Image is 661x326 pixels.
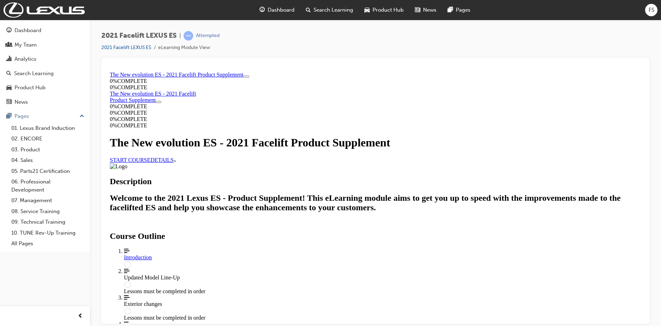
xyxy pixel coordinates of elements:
[43,88,66,94] span: DETAILS
[8,217,87,228] a: 09. Technical Training
[8,144,87,155] a: 03. Product
[8,195,87,206] a: 07. Management
[8,123,87,134] a: 01. Lexus Brand Induction
[17,252,534,278] span: The Interior Colours and changes lesson is currently unavailable: Lessons must be completed in or...
[649,6,654,14] span: FS
[8,166,87,177] a: 05. Parts21 Certification
[6,71,11,77] span: search-icon
[184,31,193,41] span: learningRecordVerb_ATTEMPT-icon
[17,246,99,252] span: Lessons must be completed in order
[442,3,476,17] a: pages-iconPages
[3,3,137,9] a: The New evolution ES - 2021 Facelift Product Supplement
[101,44,151,50] a: 2021 Facelift LEXUS ES
[8,133,87,144] a: 02. ENCORE
[17,199,534,225] span: The Updated Model Line-Up lesson is currently unavailable: Lessons must be completed in order.
[8,206,87,217] a: 08. Service Training
[3,24,87,37] a: Dashboard
[3,95,20,101] img: Logo
[3,9,534,16] div: 0 % COMPLETE
[4,2,85,18] img: Trak
[6,113,12,120] span: pages-icon
[3,125,514,143] strong: Welcome to the 2021 Lexus ES - Product Supplement! This eLearning module aims to get you up to sp...
[8,228,87,239] a: 10. TUNE Rev-Up Training
[8,176,87,195] a: 06. Professional Development
[8,155,87,166] a: 04. Sales
[14,84,46,92] div: Product Hub
[3,53,87,66] a: Analytics
[3,16,534,22] div: 0 % COMPLETE
[78,312,83,321] span: prev-icon
[359,3,409,17] a: car-iconProduct Hub
[14,70,54,78] div: Search Learning
[3,41,102,47] div: 0 % COMPLETE
[3,110,87,123] button: Pages
[409,3,442,17] a: news-iconNews
[645,4,657,16] button: FS
[14,98,28,106] div: News
[306,6,311,14] span: search-icon
[14,112,29,120] div: Pages
[17,206,534,212] div: Updated Model Line-Up
[17,226,534,252] span: The Exterior changes lesson is currently unavailable: Lessons must be completed in order.
[3,96,87,109] a: News
[254,3,300,17] a: guage-iconDashboard
[14,26,41,35] div: Dashboard
[3,38,87,52] a: My Team
[8,238,87,249] a: All Pages
[3,108,534,117] h2: Description
[196,32,220,39] div: Attempted
[14,55,36,63] div: Analytics
[3,47,534,54] div: 0 % COMPLETE
[17,219,99,225] span: Lessons must be completed in order
[3,22,102,47] section: Course Information
[101,32,177,40] span: 2021 Facelift LEXUS ES
[17,232,534,239] div: Exterior changes
[6,28,12,34] span: guage-icon
[6,56,12,62] span: chart-icon
[3,81,87,94] a: Product Hub
[314,6,353,14] span: Search Learning
[3,54,534,60] div: 0 % COMPLETE
[423,6,436,14] span: News
[456,6,470,14] span: Pages
[17,179,534,199] a: Introduction
[6,85,12,91] span: car-icon
[3,23,87,110] button: DashboardMy TeamAnalyticsSearch LearningProduct HubNews
[448,6,453,14] span: pages-icon
[43,88,69,94] a: DETAILS
[79,112,84,121] span: up-icon
[373,6,404,14] span: Product Hub
[3,88,43,94] a: START COURSE
[3,35,102,41] div: 0 % COMPLETE
[3,67,534,80] h1: The New evolution ES - 2021 Facelift Product Supplement
[3,3,534,22] section: Course Information
[268,6,294,14] span: Dashboard
[3,67,87,80] a: Search Learning
[364,6,370,14] span: car-icon
[158,44,210,52] li: eLearning Module View
[260,6,265,14] span: guage-icon
[17,186,534,192] div: Introduction
[14,41,37,49] div: My Team
[3,22,89,34] a: The New evolution ES - 2021 Facelift Product Supplement
[6,99,12,105] span: news-icon
[415,6,420,14] span: news-icon
[179,32,181,40] span: |
[6,42,12,48] span: people-icon
[300,3,359,17] a: search-iconSearch Learning
[3,163,534,172] h2: Course Outline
